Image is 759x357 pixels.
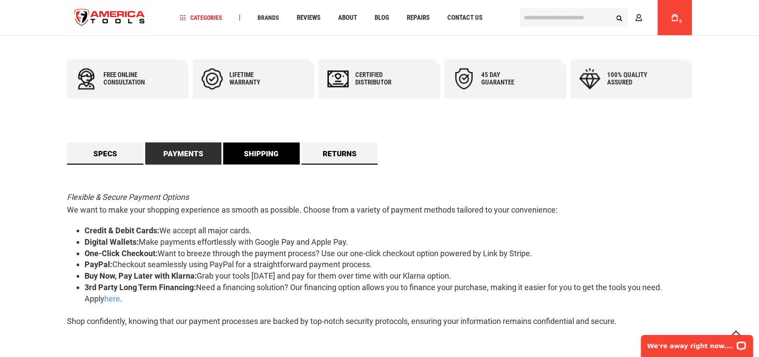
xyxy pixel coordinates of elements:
span: 0 [679,19,682,24]
li: Grab your tools [DATE] and pay for them over time with our Klarna option. [85,270,692,282]
a: Reviews [293,12,324,24]
strong: 3rd Party Long Term Financing: [85,283,196,292]
p: Shop confidently, knowing that our payment processes are backed by top-notch security protocols, ... [67,315,692,328]
li: Need a financing solution? Our financing option allows you to finance your purchase, making it ea... [85,282,692,304]
strong: Buy Now, Pay Later with Klarna: [85,271,197,280]
strong: Credit & Debit Cards: [85,226,159,235]
a: About [334,12,361,24]
a: here [104,294,120,303]
span: Contact Us [447,15,483,21]
div: 100% quality assured [607,71,660,86]
a: Shipping [223,143,300,165]
a: Specs [67,143,144,165]
p: We want to make your shopping experience as smooth as possible. Choose from a variety of payment ... [67,191,692,217]
li: We accept all major cards. [85,225,692,236]
button: Search [611,9,628,26]
span: About [338,15,357,21]
div: 45 day Guarantee [481,71,534,86]
strong: PayPal: [85,260,112,269]
a: Returns [302,143,378,165]
strong: Digital Wallets: [85,237,139,247]
a: Contact Us [443,12,486,24]
div: Certified Distributor [355,71,408,86]
li: Checkout seamlessly using PayPal for a straightforward payment process. [85,259,692,270]
span: Brands [258,15,279,21]
em: Flexible & Secure Payment Options [67,192,189,202]
iframe: LiveChat chat widget [635,329,759,357]
span: Blog [375,15,389,21]
div: Lifetime warranty [229,71,282,86]
a: Brands [254,12,283,24]
li: Make payments effortlessly with Google Pay and Apple Pay. [85,236,692,248]
span: Categories [180,15,222,21]
li: Want to breeze through the payment process? Use our one-click checkout option powered by Link by ... [85,248,692,259]
a: store logo [67,1,152,34]
a: Payments [145,143,222,165]
a: Blog [371,12,393,24]
div: Free online consultation [103,71,156,86]
a: Categories [176,12,226,24]
strong: One-Click Checkout: [85,249,158,258]
img: America Tools [67,1,152,34]
span: Reviews [297,15,321,21]
a: Repairs [403,12,434,24]
span: Repairs [407,15,430,21]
